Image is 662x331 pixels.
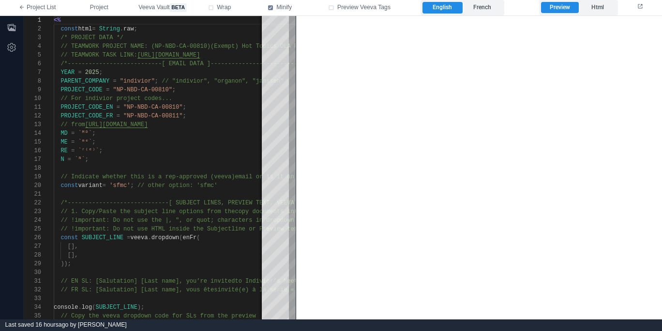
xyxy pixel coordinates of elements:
iframe: preview [296,16,662,319]
span: ( [196,234,200,241]
span: [URL][DOMAIN_NAME] [137,52,200,58]
span: // "indivior", "organon", "janssen" [162,78,284,85]
div: 34 [24,303,41,312]
span: beta [170,3,187,12]
div: 33 [24,294,41,303]
div: 35 [24,312,41,320]
span: // from [60,121,85,128]
span: "indivior" [120,78,155,85]
span: . [120,26,123,32]
span: RE [60,147,67,154]
span: = [78,69,81,76]
span: = [71,139,75,145]
span: `ᴺ` [75,156,85,163]
span: = [103,182,106,189]
div: 14 [24,129,41,138]
span: /*-----------------------------[ SUBJECT LINES, PR [60,200,235,206]
span: const [60,26,78,32]
span: copy documents into the array values below for EN [235,208,406,215]
div: 26 [24,233,41,242]
span: Wrap [217,3,231,12]
span: [], [68,252,78,259]
span: = [71,147,75,154]
span: const [60,234,78,241]
span: N [60,156,64,163]
span: = [92,26,95,32]
div: 11 [24,103,41,112]
span: "NP-NBD-CA-00810" [113,86,172,93]
span: `ᵐᵉ` [78,139,92,145]
span: line or Preview text. Use plain text only. [231,226,377,232]
span: review [235,313,256,319]
span: ; [172,86,176,93]
span: )); [60,260,71,267]
span: 2025 [85,69,99,76]
div: 17 [24,155,41,164]
span: ; [155,78,158,85]
div: 6 [24,59,41,68]
span: "NP-NBD-CA-00810" [123,104,182,111]
div: 25 [24,225,41,233]
div: 23 [24,207,41,216]
div: 7 [24,68,41,77]
div: 2 [24,25,41,33]
span: = [106,86,109,93]
span: ) Hot Topics OLA Program (SFMC email) [235,43,363,50]
span: . [148,234,151,241]
span: const [60,182,78,189]
span: = [68,156,71,163]
span: // For indivior project codes... [60,95,172,102]
span: // EN SL: [Salutation] [Last name], you’re invited [60,278,235,285]
div: 24 [24,216,41,225]
span: log [82,304,92,311]
span: [], [68,243,78,250]
span: ; [182,113,186,119]
span: // TEAMWORK TASK LINK: [60,52,137,58]
span: // !important: Do not use the |, ", or quot; chara [60,217,235,224]
span: dropdown [151,234,180,241]
span: ( [92,304,95,311]
div: 30 [24,268,41,277]
div: 28 [24,251,41,259]
span: String [99,26,120,32]
span: // other option: 'sfmc' [137,182,218,189]
span: ( [179,234,182,241]
span: ; [92,130,95,137]
span: = [127,234,130,241]
span: = [71,130,75,137]
span: ; [130,182,134,189]
span: Veeva Vault [138,3,186,12]
span: ; [99,147,103,154]
span: ; [85,156,89,163]
div: 9 [24,86,41,94]
div: 4 [24,42,41,51]
span: = [113,78,116,85]
div: 5 [24,51,41,59]
div: 21 [24,190,41,199]
span: ; [99,69,103,76]
span: 'sfmc' [109,182,130,189]
span: ; [182,104,186,111]
span: = [117,113,120,119]
span: // !important: Do not use HTML inside the Subject [60,226,231,232]
span: invité(e) à la série « Ce qu’en disent les experts [217,287,391,293]
span: PROJECT_CODE [60,86,102,93]
div: 31 [24,277,41,286]
span: to Indivior’s Meet the Expert series [235,278,360,285]
div: 22 [24,199,41,207]
span: // Indicate whether this is a rep-approved (veeva) [60,173,235,180]
span: Project [90,3,108,12]
div: 29 [24,259,41,268]
span: [URL][DOMAIN_NAME] [85,121,148,128]
span: email or is it an SFMC email (0 or 1) as the inde [235,173,406,180]
span: ); [137,304,144,311]
span: YEAR [60,69,75,76]
div: 18 [24,164,41,173]
span: ; [134,26,137,32]
span: = [117,104,120,111]
span: Preview Veeva Tags [337,3,391,12]
div: 13 [24,120,41,129]
span: // Copy the veeva dropdown code for SLs from the p [60,313,235,319]
span: /*---------------------------[ EMAIL DATA ]------- [60,60,235,67]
